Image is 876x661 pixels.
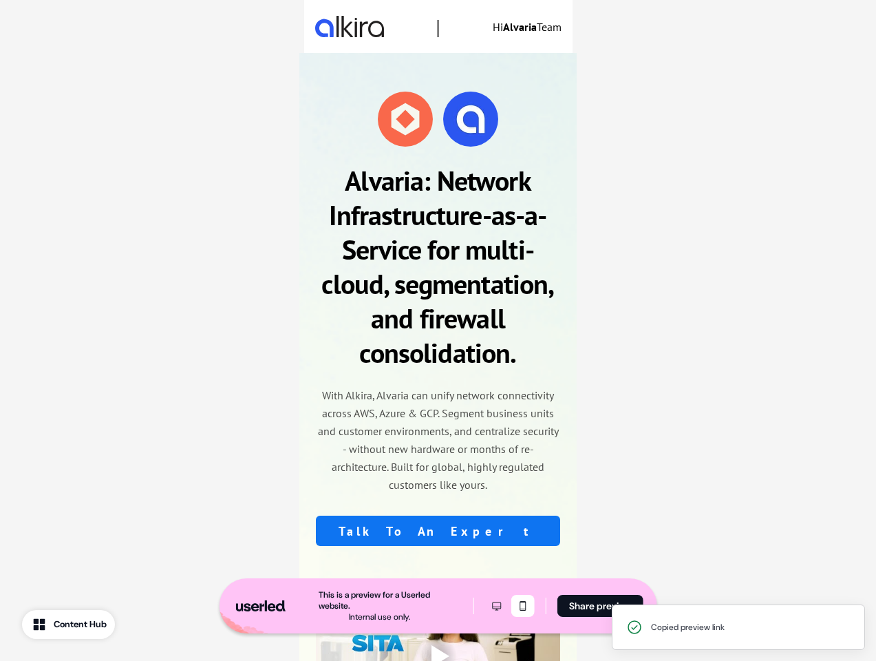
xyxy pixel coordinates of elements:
button: Content Hub [22,610,115,639]
div: Copied preview link [651,620,725,634]
button: Mobile mode [511,595,535,617]
strong: Alvaria [503,20,537,34]
p: Hi Team [493,19,562,35]
strong: Alvaria: Network Infrastructure-as-a-Service for multi-cloud, segmentation, and firewall consolid... [321,162,554,370]
a: Talk To An Expert [316,516,560,546]
button: Desktop mode [485,595,509,617]
div: Content Hub [54,618,107,631]
button: Share preview [557,595,643,617]
div: Internal use only. [349,611,410,622]
span: | [436,13,440,40]
p: With Alkira, Alvaria can unify network connectivity across AWS, Azure & GCP. Segment business uni... [316,386,560,494]
div: This is a preview for a Userled website. [319,589,440,611]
